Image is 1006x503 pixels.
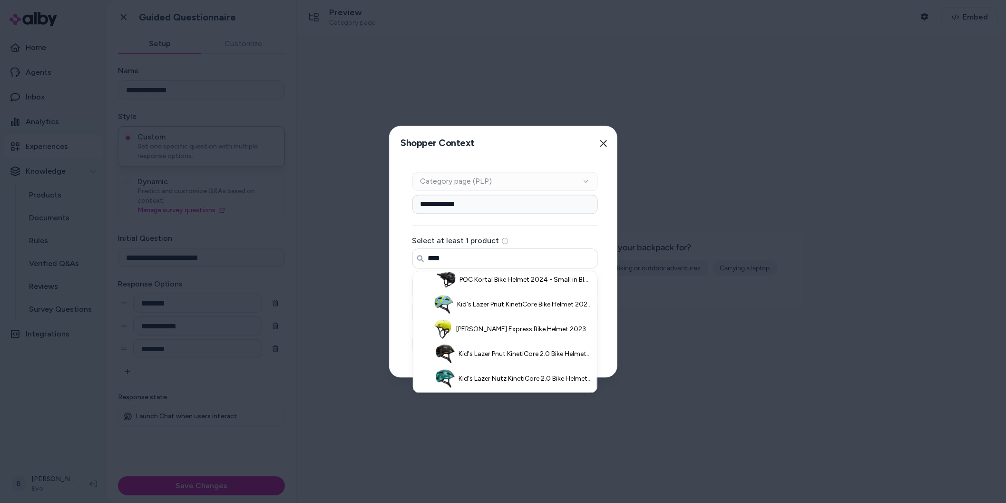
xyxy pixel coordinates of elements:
[433,319,452,338] img: Smith Express Bike Helmet 2023 - Small in Yellow
[412,237,499,245] label: Select at least 1 product
[397,134,475,153] h2: Shopper Context
[456,324,592,334] span: [PERSON_NAME] Express Bike Helmet 2023 - Small in Yellow
[412,335,458,354] button: Submit
[434,295,453,314] img: Kid's Lazer Pnut KinetiCore Bike Helmet 2025 - - Nylon
[436,369,455,388] img: Kid's Lazer Nutz KinetiCore 2.0 Bike Helmet 2025
[437,270,456,289] img: POC Kortal Bike Helmet 2024 - Small in Black
[459,275,592,284] span: POC Kortal Bike Helmet 2024 - Small in Black
[436,344,455,363] img: Kid's Lazer Pnut KinetiCore 2.0 Bike Helmet 2025
[457,299,592,309] span: Kid's Lazer Pnut KinetiCore Bike Helmet 2025 - - Nylon
[459,374,592,383] span: Kid's Lazer Nutz KinetiCore 2.0 Bike Helmet 2025
[459,349,592,358] span: Kid's Lazer Pnut KinetiCore 2.0 Bike Helmet 2025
